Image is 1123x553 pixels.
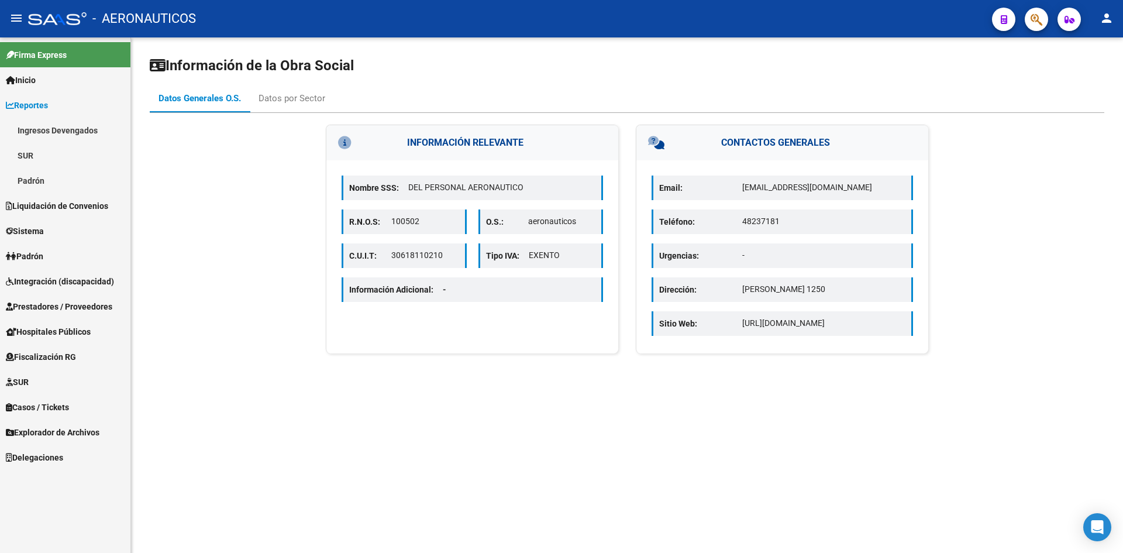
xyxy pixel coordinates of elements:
[391,249,459,262] p: 30618110210
[659,283,742,296] p: Dirección:
[529,249,596,262] p: EXENTO
[742,283,905,296] p: [PERSON_NAME] 1250
[6,74,36,87] span: Inicio
[6,300,112,313] span: Prestadores / Proveedores
[6,99,48,112] span: Reportes
[659,317,742,330] p: Sitio Web:
[391,215,459,228] p: 100502
[528,215,595,228] p: aeronauticos
[6,225,44,238] span: Sistema
[6,426,99,439] span: Explorador de Archivos
[443,285,446,294] span: -
[486,249,529,262] p: Tipo IVA:
[1083,513,1111,541] div: Open Intercom Messenger
[349,215,391,228] p: R.N.O.S:
[9,11,23,25] mat-icon: menu
[408,181,595,194] p: DEL PERSONAL AERONAUTICO
[159,92,241,105] div: Datos Generales O.S.
[659,249,742,262] p: Urgencias:
[349,181,408,194] p: Nombre SSS:
[6,250,43,263] span: Padrón
[259,92,325,105] div: Datos por Sector
[742,317,905,329] p: [URL][DOMAIN_NAME]
[1100,11,1114,25] mat-icon: person
[6,200,108,212] span: Liquidación de Convenios
[636,125,928,160] h3: CONTACTOS GENERALES
[486,215,528,228] p: O.S.:
[742,249,905,262] p: -
[150,56,1104,75] h1: Información de la Obra Social
[6,401,69,414] span: Casos / Tickets
[6,275,114,288] span: Integración (discapacidad)
[742,181,905,194] p: [EMAIL_ADDRESS][DOMAIN_NAME]
[6,376,29,389] span: SUR
[659,215,742,228] p: Teléfono:
[6,49,67,61] span: Firma Express
[349,249,391,262] p: C.U.I.T:
[349,283,456,296] p: Información Adicional:
[6,351,76,363] span: Fiscalización RG
[92,6,196,32] span: - AERONAUTICOS
[659,181,742,194] p: Email:
[6,451,63,464] span: Delegaciones
[6,325,91,338] span: Hospitales Públicos
[742,215,905,228] p: 48237181
[326,125,618,160] h3: INFORMACIÓN RELEVANTE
